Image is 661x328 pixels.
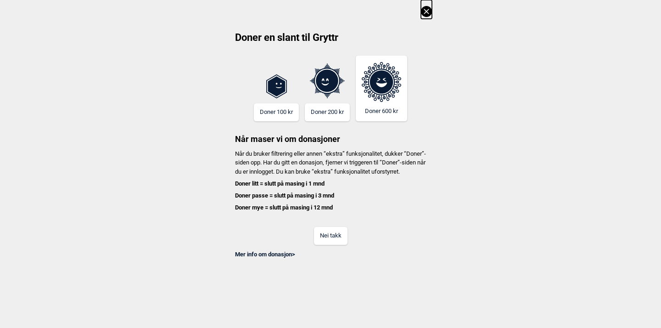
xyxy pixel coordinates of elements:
button: Nei takk [314,227,347,245]
b: Doner litt = slutt på masing i 1 mnd [235,180,325,187]
b: Doner passe = slutt på masing i 3 mnd [235,192,334,199]
h3: Når maser vi om donasjoner [229,121,432,145]
button: Doner 600 kr [356,56,407,121]
p: Når du bruker filtrering eller annen “ekstra” funksjonalitet, dukker “Doner”-siden opp. Har du gi... [229,149,432,212]
button: Doner 200 kr [305,103,350,121]
button: Doner 100 kr [254,103,299,121]
b: Doner mye = slutt på masing i 12 mnd [235,204,333,211]
a: Mer info om donasjon> [235,251,295,258]
h2: Doner en slant til Gryttr [229,31,432,51]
